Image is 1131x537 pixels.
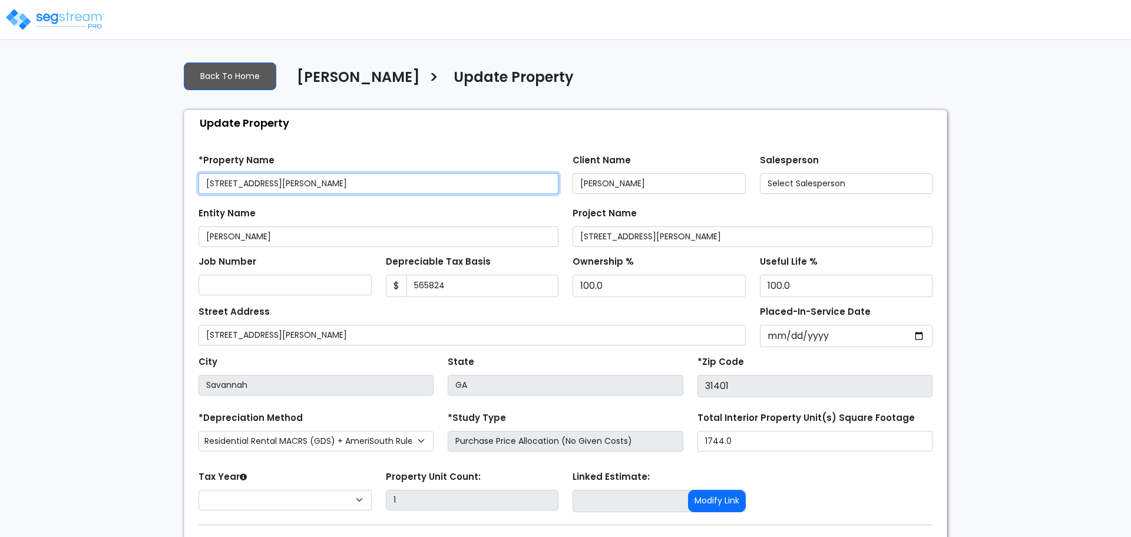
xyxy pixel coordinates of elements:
[199,226,558,247] input: Entity Name
[199,207,256,220] label: Entity Name
[288,69,420,94] a: [PERSON_NAME]
[573,173,746,194] input: Client Name
[199,411,303,425] label: *Depreciation Method
[697,431,932,452] input: total square foot
[386,490,559,510] input: Building Count
[454,69,574,89] h4: Update Property
[199,154,275,167] label: *Property Name
[5,8,105,31] img: logo_pro_r.png
[760,305,871,319] label: Placed-In-Service Date
[573,207,637,220] label: Project Name
[199,325,746,345] input: Street Address
[199,255,256,269] label: Job Number
[184,62,276,90] a: Back To Home
[448,411,506,425] label: *Study Type
[448,355,474,369] label: State
[199,305,270,319] label: Street Address
[697,375,932,397] input: Zip Code
[199,355,217,369] label: City
[573,154,631,167] label: Client Name
[688,490,746,512] button: Modify Link
[386,275,407,297] span: $
[697,411,915,425] label: Total Interior Property Unit(s) Square Footage
[573,255,634,269] label: Ownership %
[386,470,481,484] label: Property Unit Count:
[199,470,247,484] label: Tax Year
[386,255,491,269] label: Depreciable Tax Basis
[573,470,650,484] label: Linked Estimate:
[573,226,932,247] input: Project Name
[760,154,819,167] label: Salesperson
[697,355,744,369] label: *Zip Code
[445,69,574,94] a: Update Property
[199,173,558,194] input: Property Name
[190,110,947,136] div: Update Property
[760,255,818,269] label: Useful Life %
[573,275,746,297] input: Ownership
[760,275,933,297] input: Depreciation
[406,275,559,297] input: 0.00
[429,68,439,91] h3: >
[297,69,420,89] h4: [PERSON_NAME]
